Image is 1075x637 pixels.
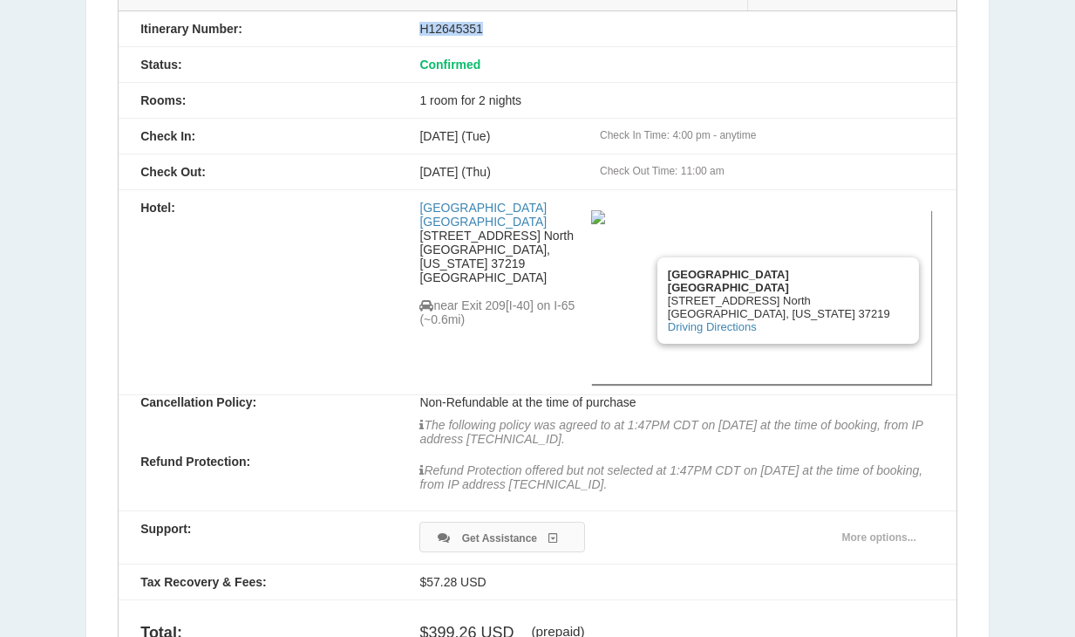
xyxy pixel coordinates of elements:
[119,165,398,179] div: Check Out:
[119,395,398,409] div: Cancellation Policy:
[119,58,398,72] div: Status:
[419,201,591,326] div: [STREET_ADDRESS] North [GEOGRAPHIC_DATA], [US_STATE] 37219 [GEOGRAPHIC_DATA]
[823,522,934,553] a: More options...
[591,210,605,224] img: aa0eb684-ee60-436c-981b-030f8d583290
[398,22,956,36] div: H12645351
[119,129,398,143] div: Check In:
[398,129,956,143] div: [DATE] (Tue)
[419,455,934,491] p: Refund Protection offered but not selected at 1:47PM CDT on [DATE] at the time of booking, from I...
[398,58,956,72] div: Confirmed
[657,257,919,344] div: [STREET_ADDRESS] North [GEOGRAPHIC_DATA], [US_STATE] 37219
[668,320,757,333] a: Driving Directions
[419,409,934,446] p: The following policy was agreed to at 1:47PM CDT on [DATE] at the time of booking, from IP addres...
[119,22,398,36] div: Itinerary Number:
[398,395,956,455] div: Non-Refundable at the time of purchase
[398,575,956,589] div: $57.28 USD
[668,268,789,294] b: [GEOGRAPHIC_DATA] [GEOGRAPHIC_DATA]
[119,93,398,107] div: Rooms:
[119,522,398,536] div: Support:
[119,201,398,215] div: Hotel:
[119,575,398,589] div: Tax Recovery & Fees:
[398,93,956,107] div: 1 room for 2 nights
[39,12,75,28] span: Help
[462,532,537,545] span: Get Assistance
[600,165,935,177] div: Check Out Time: 11:00 am
[419,298,575,326] span: near Exit 209[I-40] on I-65 (~0.6mi)
[419,201,547,229] a: [GEOGRAPHIC_DATA] [GEOGRAPHIC_DATA]
[600,129,935,141] div: Check In Time: 4:00 pm - anytime
[119,455,398,469] div: Refund Protection:
[398,165,956,179] div: [DATE] (Thu)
